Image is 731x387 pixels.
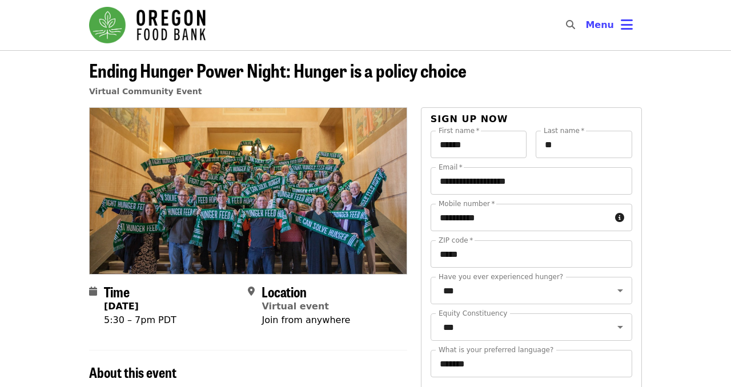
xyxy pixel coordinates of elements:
input: Mobile number [431,204,610,231]
label: Mobile number [439,200,495,207]
button: Toggle account menu [576,11,642,39]
span: Time [104,281,130,301]
input: Search [582,11,591,39]
button: Open [612,283,628,299]
input: First name [431,131,527,158]
input: ZIP code [431,240,632,268]
span: Menu [585,19,614,30]
span: Sign up now [431,114,508,124]
span: Location [262,281,307,301]
img: Ending Hunger Power Night: Hunger is a policy choice organized by Oregon Food Bank [90,108,407,273]
button: Open [612,319,628,335]
img: Oregon Food Bank - Home [89,7,206,43]
a: Virtual Community Event [89,87,202,96]
label: Last name [544,127,584,134]
span: Ending Hunger Power Night: Hunger is a policy choice [89,57,467,83]
a: Virtual event [262,301,329,312]
label: Have you ever experienced hunger? [439,273,563,280]
div: 5:30 – 7pm PDT [104,313,176,327]
label: First name [439,127,480,134]
i: search icon [566,19,575,30]
i: circle-info icon [615,212,624,223]
input: What is your preferred language? [431,350,632,377]
span: About this event [89,362,176,382]
i: calendar icon [89,286,97,297]
i: bars icon [621,17,633,33]
input: Email [431,167,632,195]
i: map-marker-alt icon [248,286,255,297]
label: ZIP code [439,237,473,244]
label: Email [439,164,463,171]
input: Last name [536,131,632,158]
span: Join from anywhere [262,315,350,325]
label: What is your preferred language? [439,346,553,353]
strong: [DATE] [104,301,139,312]
label: Equity Constituency [439,310,507,317]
